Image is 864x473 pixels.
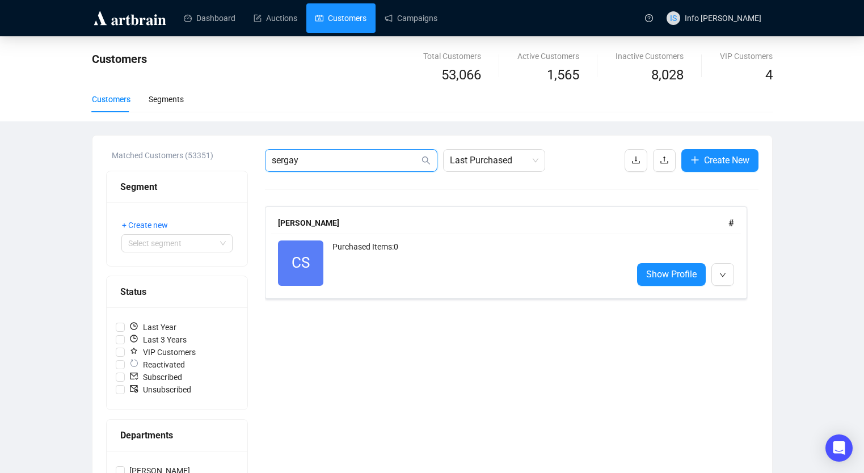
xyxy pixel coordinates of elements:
[637,263,706,286] a: Show Profile
[121,216,177,234] button: + Create new
[125,383,196,396] span: Unsubscribed
[660,155,669,164] span: upload
[92,9,168,27] img: logo
[92,52,147,66] span: Customers
[704,153,749,167] span: Create New
[385,3,437,33] a: Campaigns
[670,12,677,24] span: IS
[685,14,761,23] span: Info [PERSON_NAME]
[547,65,579,86] span: 1,565
[332,240,623,286] div: Purchased Items: 0
[292,251,310,274] span: CS
[825,434,853,462] div: Open Intercom Messenger
[120,428,234,442] div: Departments
[719,272,726,278] span: down
[125,321,181,333] span: Last Year
[125,371,187,383] span: Subscribed
[616,50,684,62] div: Inactive Customers
[125,358,189,371] span: Reactivated
[125,333,191,346] span: Last 3 Years
[450,150,538,171] span: Last Purchased
[690,155,699,164] span: plus
[728,218,734,229] span: #
[720,50,773,62] div: VIP Customers
[149,93,184,105] div: Segments
[646,267,697,281] span: Show Profile
[423,50,481,62] div: Total Customers
[441,65,481,86] span: 53,066
[125,346,200,358] span: VIP Customers
[265,206,758,299] a: [PERSON_NAME]#CSPurchased Items:0Show Profile
[120,180,234,194] div: Segment
[681,149,758,172] button: Create New
[120,285,234,299] div: Status
[278,217,728,229] div: [PERSON_NAME]
[631,155,640,164] span: download
[122,219,168,231] span: + Create new
[272,154,419,167] input: Search Customer...
[112,149,248,162] div: Matched Customers (53351)
[184,3,235,33] a: Dashboard
[517,50,579,62] div: Active Customers
[765,67,773,83] span: 4
[254,3,297,33] a: Auctions
[315,3,366,33] a: Customers
[645,14,653,22] span: question-circle
[92,93,130,105] div: Customers
[422,156,431,165] span: search
[651,65,684,86] span: 8,028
